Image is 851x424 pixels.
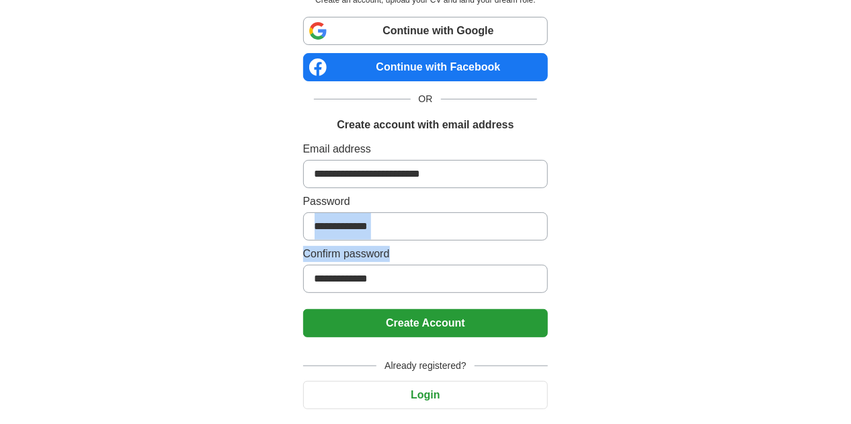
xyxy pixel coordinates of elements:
h1: Create account with email address [337,117,514,133]
a: Login [303,389,549,400]
span: OR [411,92,441,106]
span: Already registered? [376,359,474,373]
a: Continue with Facebook [303,53,549,81]
label: Email address [303,141,549,157]
label: Password [303,194,549,210]
label: Confirm password [303,246,549,262]
a: Continue with Google [303,17,549,45]
button: Login [303,381,549,409]
button: Create Account [303,309,549,337]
